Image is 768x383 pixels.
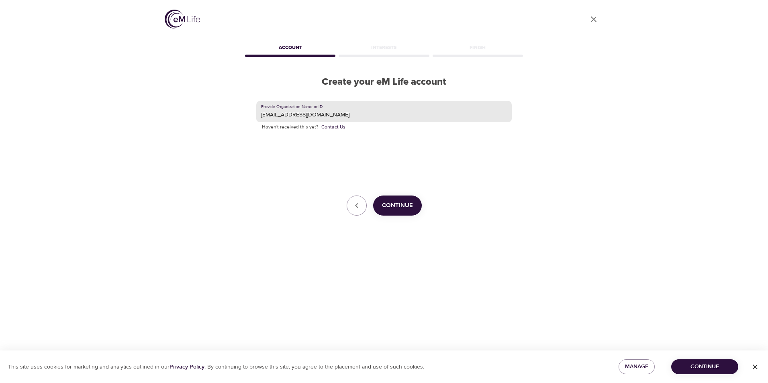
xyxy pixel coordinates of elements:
[170,363,204,371] a: Privacy Policy
[321,123,345,131] a: Contact Us
[262,123,506,131] p: Haven't received this yet?
[619,359,655,374] button: Manage
[671,359,738,374] button: Continue
[625,362,648,372] span: Manage
[165,10,200,29] img: logo
[584,10,603,29] a: close
[678,362,732,372] span: Continue
[382,200,413,211] span: Continue
[373,196,422,216] button: Continue
[243,76,525,88] h2: Create your eM Life account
